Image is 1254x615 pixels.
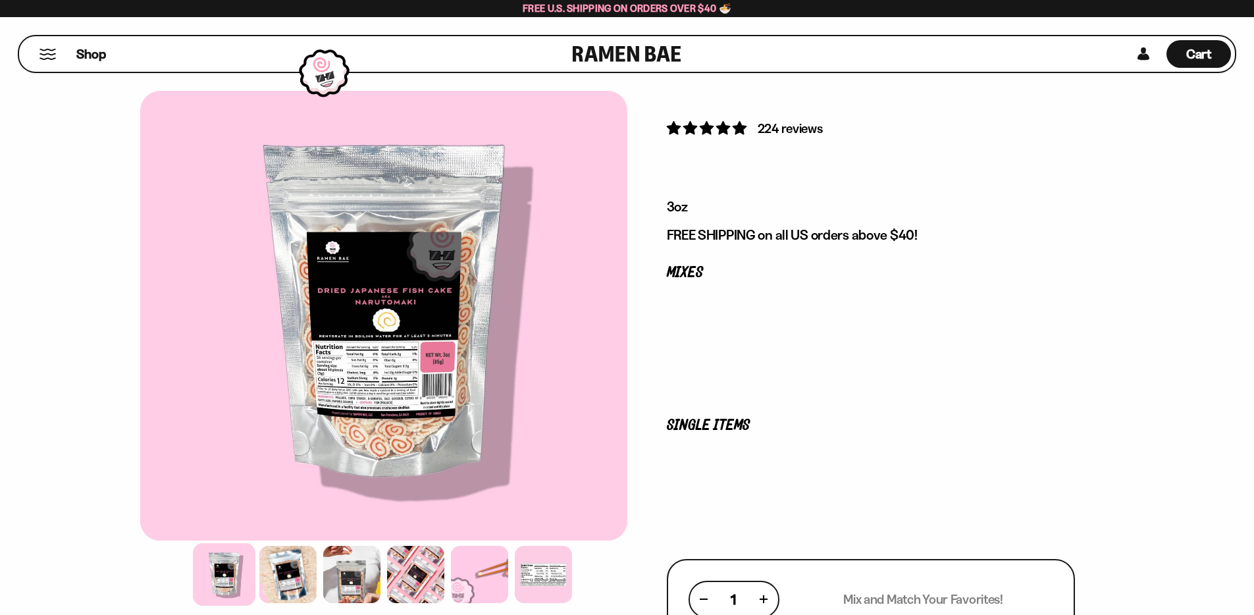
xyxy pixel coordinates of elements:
[1186,46,1212,62] span: Cart
[758,120,823,136] span: 224 reviews
[667,227,1075,244] p: FREE SHIPPING on all US orders above $40!
[667,419,1075,432] p: Single Items
[523,2,731,14] span: Free U.S. Shipping on Orders over $40 🍜
[667,267,1075,279] p: Mixes
[76,40,106,68] a: Shop
[1166,36,1231,72] a: Cart
[667,120,749,136] span: 4.76 stars
[843,591,1003,608] p: Mix and Match Your Favorites!
[76,45,106,63] span: Shop
[731,591,736,608] span: 1
[39,49,57,60] button: Mobile Menu Trigger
